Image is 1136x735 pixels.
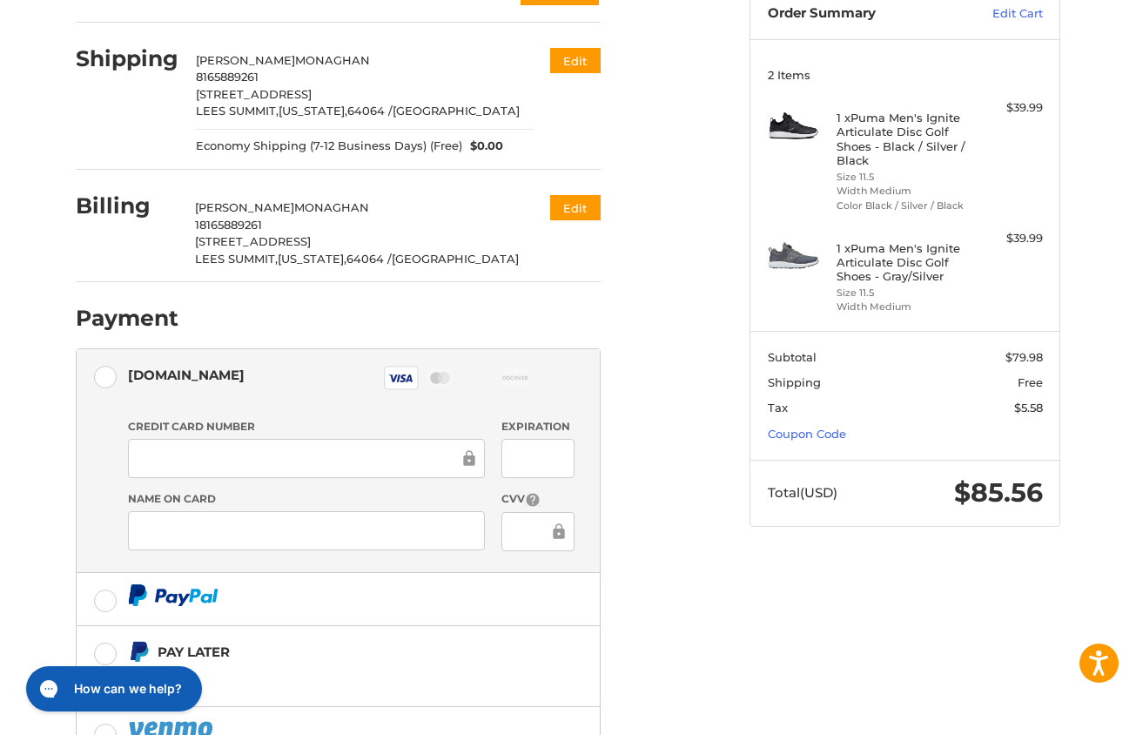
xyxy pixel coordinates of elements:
button: Edit [550,195,601,220]
label: CVV [501,491,574,508]
span: 18165889261 [195,218,262,232]
div: $39.99 [974,99,1043,117]
span: $79.98 [1005,350,1043,364]
div: Pay Later [158,637,491,666]
span: $5.58 [1014,401,1043,415]
span: [US_STATE], [279,104,347,118]
span: Free [1018,375,1043,389]
li: Width Medium [837,184,970,199]
h3: 2 Items [768,68,1043,82]
span: $0.00 [462,138,504,155]
span: [STREET_ADDRESS] [196,87,312,101]
label: Name on Card [128,491,485,507]
iframe: PayPal Message 1 [128,670,492,685]
img: Pay Later icon [128,641,150,663]
img: PayPal icon [128,584,218,606]
span: Subtotal [768,350,817,364]
label: Credit Card Number [128,419,485,435]
span: [US_STATE], [278,252,346,266]
span: Total (USD) [768,484,837,501]
span: [GEOGRAPHIC_DATA] [393,104,520,118]
span: LEES SUMMIT, [196,104,279,118]
div: $39.99 [974,230,1043,247]
span: LEES SUMMIT, [195,252,278,266]
h4: 1 x Puma Men's Ignite Articulate Disc Golf Shoes - Black / Silver / Black [837,111,970,167]
li: Size 11.5 [837,170,970,185]
span: Tax [768,401,788,415]
span: 64064 / [347,104,393,118]
h2: Shipping [76,45,178,72]
li: Color Black / Silver / Black [837,199,970,213]
label: Expiration [501,419,574,435]
h4: 1 x Puma Men's Ignite Articulate Disc Golf Shoes - Gray/Silver [837,241,970,284]
span: 64064 / [346,252,392,266]
span: [STREET_ADDRESS] [195,234,311,248]
li: Size 11.5 [837,286,970,300]
iframe: Gorgias live chat messenger [17,660,207,718]
h3: Order Summary [768,5,955,23]
h2: Payment [76,305,178,332]
button: Edit [550,48,601,73]
span: [PERSON_NAME] [196,53,295,67]
span: Economy Shipping (7-12 Business Days) (Free) [196,138,462,155]
div: [DOMAIN_NAME] [128,361,245,389]
a: Coupon Code [768,427,846,441]
span: [GEOGRAPHIC_DATA] [392,252,519,266]
span: Shipping [768,375,821,389]
span: [PERSON_NAME] [195,200,294,214]
span: $85.56 [954,476,1043,509]
span: MONAGHAN [294,200,369,214]
h2: Billing [76,192,178,219]
li: Width Medium [837,300,970,314]
a: Edit Cart [955,5,1043,23]
span: 8165889261 [196,70,259,84]
span: MONAGHAN [295,53,370,67]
